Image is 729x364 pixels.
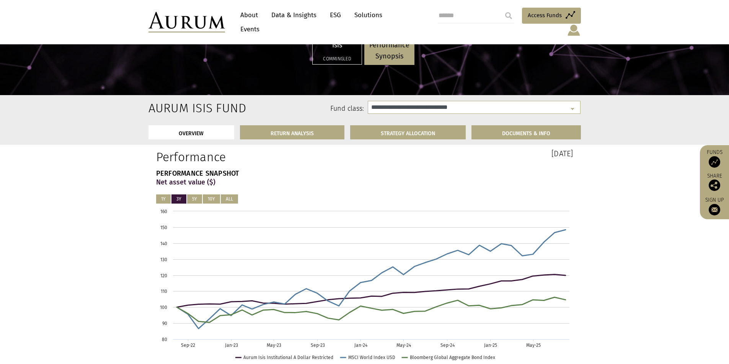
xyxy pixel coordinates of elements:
text: 160 [160,209,167,214]
button: 3Y [171,194,186,204]
strong: PERFORMANCE SNAPSHOT [156,169,240,178]
text: Sep-22 [181,343,195,348]
a: Access Funds [522,8,581,24]
a: Events [236,22,259,36]
p: Isis [318,40,357,51]
text: 140 [160,241,167,246]
text: Jan-24 [354,343,368,348]
text: MSCI World Index USD [348,355,395,360]
span: Access Funds [528,11,562,20]
a: Funds [704,149,725,168]
button: 1Y [156,194,171,204]
strong: Net asset value ($) [156,178,215,186]
text: May-24 [396,343,411,348]
text: Aurum Isis Institutional A Dollar Restricted [243,355,333,360]
img: Access Funds [709,156,720,168]
text: 90 [162,321,167,326]
text: May-25 [526,343,540,348]
text: 110 [161,289,167,294]
p: Performance Synopsis [369,40,409,62]
button: 5Y [187,194,202,204]
text: Bloomberg Global Aggregate Bond Index [409,355,495,360]
h3: [DATE] [370,150,573,157]
h5: Commingled [318,57,357,61]
img: Share this post [709,180,720,191]
text: 150 [160,225,167,230]
a: DOCUMENTS & INFO [471,125,581,139]
text: 120 [160,273,167,278]
button: ALL [221,194,238,204]
text: Jan-23 [225,343,238,348]
input: Submit [501,8,516,23]
text: 80 [162,337,167,342]
a: RETURN ANALYSIS [240,125,344,139]
div: Share [704,173,725,191]
label: Fund class: [222,104,364,114]
text: Jan-25 [484,343,497,348]
img: Aurum [148,12,225,32]
a: STRATEGY ALLOCATION [350,125,466,139]
text: 100 [160,305,167,310]
text: 130 [160,257,167,262]
a: ESG [326,8,345,22]
text: Sep-23 [310,343,325,348]
a: About [236,8,262,22]
img: account-icon.svg [567,24,581,37]
h2: Aurum Isis Fund [148,101,211,115]
img: Sign up to our newsletter [709,204,720,215]
text: Sep-24 [440,343,455,348]
text: May-23 [267,343,281,348]
a: Solutions [351,8,386,22]
a: Sign up [704,197,725,215]
h1: Performance [156,150,359,164]
button: 10Y [203,194,220,204]
a: Data & Insights [267,8,320,22]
